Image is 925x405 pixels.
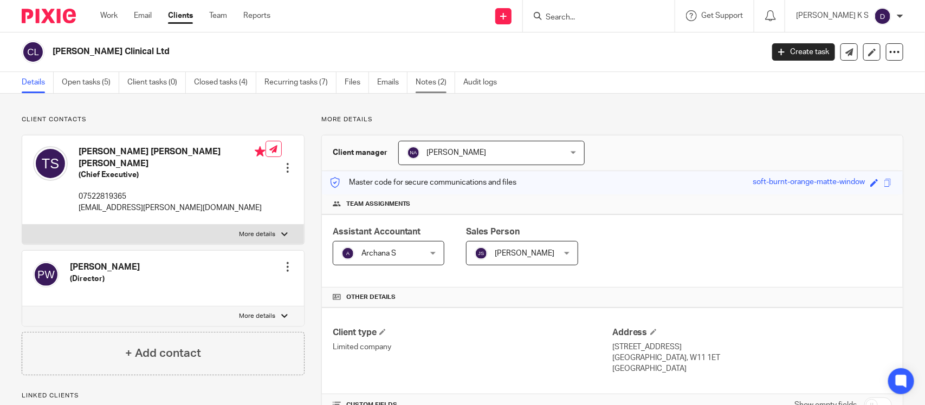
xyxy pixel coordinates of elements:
[330,177,517,188] p: Master code for secure communications and files
[79,169,266,180] h5: (Chief Executive)
[100,10,118,21] a: Work
[753,177,865,189] div: soft-burnt-orange-matte-window
[346,200,411,208] span: Team assignments
[416,72,455,93] a: Notes (2)
[346,293,396,302] span: Other details
[33,262,59,288] img: svg%3E
[240,230,276,239] p: More details
[194,72,256,93] a: Closed tasks (4)
[70,262,140,273] h4: [PERSON_NAME]
[22,72,54,93] a: Details
[240,312,276,321] p: More details
[79,203,266,213] p: [EMAIL_ADDRESS][PERSON_NAME][DOMAIN_NAME]
[22,9,76,23] img: Pixie
[209,10,227,21] a: Team
[243,10,270,21] a: Reports
[612,363,892,374] p: [GEOGRAPHIC_DATA]
[333,227,421,236] span: Assistant Accountant
[874,8,891,25] img: svg%3E
[22,391,305,400] p: Linked clients
[127,72,186,93] a: Client tasks (0)
[612,352,892,363] p: [GEOGRAPHIC_DATA], W11 1ET
[22,115,305,124] p: Client contacts
[62,72,119,93] a: Open tasks (5)
[79,146,266,169] h4: [PERSON_NAME] [PERSON_NAME] [PERSON_NAME]
[33,146,68,181] img: svg%3E
[53,46,615,57] h2: [PERSON_NAME] Clinical Ltd
[796,10,869,21] p: [PERSON_NAME] K S
[264,72,337,93] a: Recurring tasks (7)
[255,146,266,157] i: Primary
[361,250,396,257] span: Archana S
[377,72,407,93] a: Emails
[612,327,892,338] h4: Address
[612,342,892,352] p: [STREET_ADDRESS]
[463,72,505,93] a: Audit logs
[79,191,266,202] p: 07522819365
[22,41,44,63] img: svg%3E
[701,12,743,19] span: Get Support
[333,147,387,158] h3: Client manager
[427,149,487,156] span: [PERSON_NAME]
[475,247,488,260] img: svg%3E
[333,327,612,338] h4: Client type
[466,227,520,236] span: Sales Person
[495,250,554,257] span: [PERSON_NAME]
[407,146,420,159] img: svg%3E
[321,115,903,124] p: More details
[345,72,369,93] a: Files
[168,10,193,21] a: Clients
[341,247,354,260] img: svg%3E
[333,342,612,352] p: Limited company
[545,13,642,23] input: Search
[134,10,152,21] a: Email
[772,43,835,61] a: Create task
[125,345,201,362] h4: + Add contact
[70,273,140,284] h5: (Director)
